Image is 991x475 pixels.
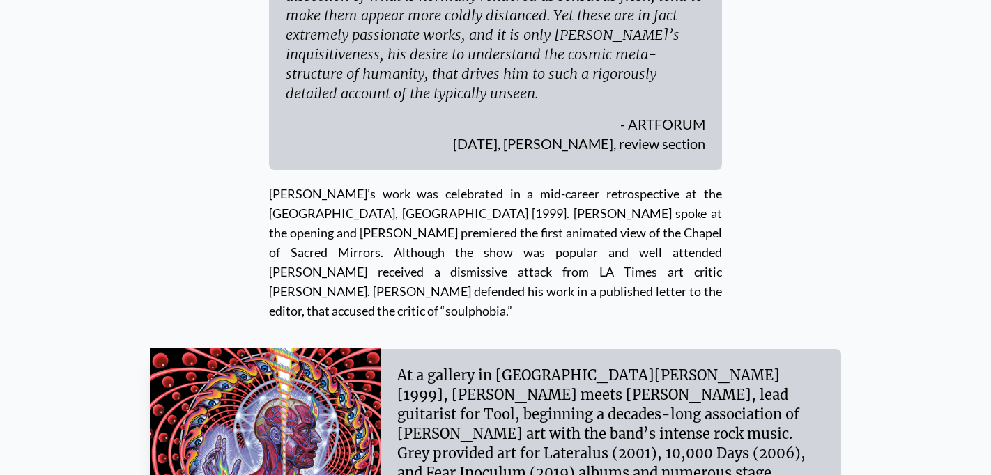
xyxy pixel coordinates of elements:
div: - ARTFORUM [DATE], [PERSON_NAME], review section [286,103,705,153]
div: [PERSON_NAME]’s work was celebrated in a mid-career retrospective at the [GEOGRAPHIC_DATA], [GEOG... [269,170,722,320]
